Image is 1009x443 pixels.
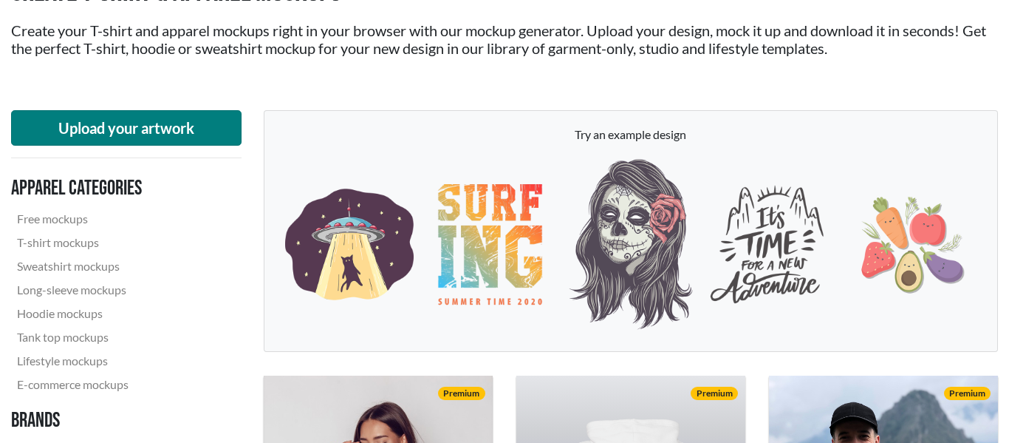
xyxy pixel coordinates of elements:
h3: Brands [11,408,212,433]
span: Premium [944,387,991,400]
a: Free mockups [11,207,212,231]
a: E-commerce mockups [11,373,212,396]
a: Sweatshirt mockups [11,254,212,278]
a: T-shirt mockups [11,231,212,254]
button: Upload your artwork [11,110,242,146]
span: Premium [691,387,737,400]
h3: Apparel categories [11,176,212,201]
h2: Create your T-shirt and apparel mockups right in your browser with our mockup generator. Upload y... [11,21,998,57]
p: Try an example design [279,126,983,143]
a: Lifestyle mockups [11,349,212,373]
a: Hoodie mockups [11,302,212,325]
span: Premium [438,387,485,400]
a: Long-sleeve mockups [11,278,212,302]
a: Tank top mockups [11,325,212,349]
